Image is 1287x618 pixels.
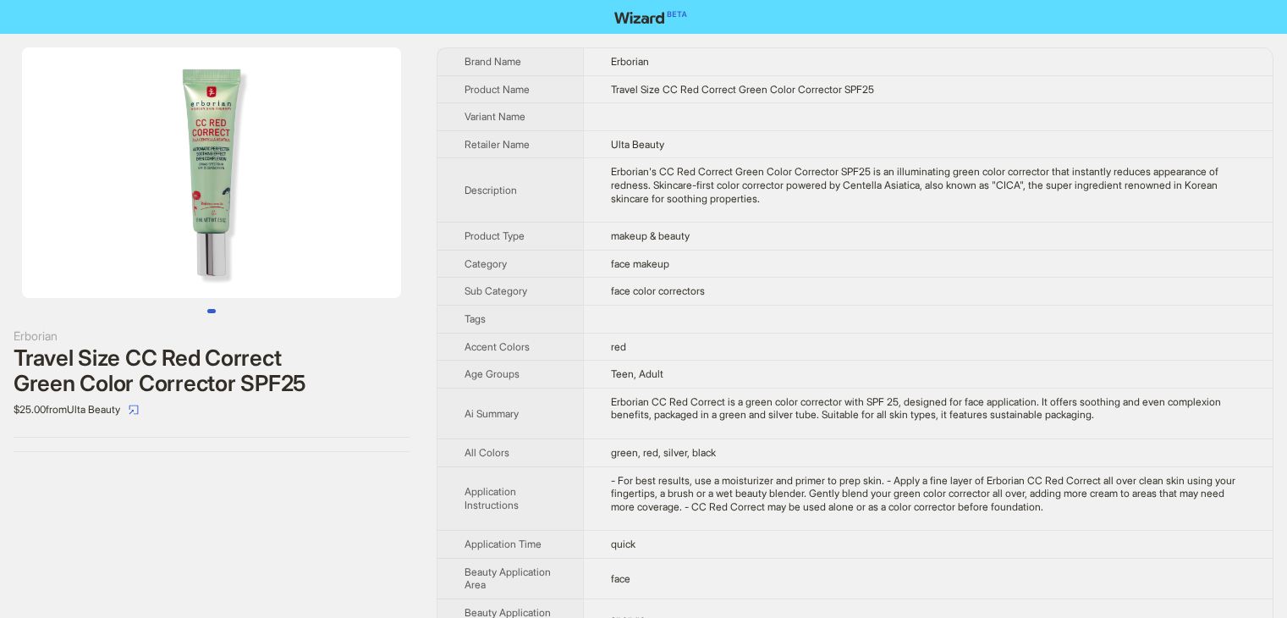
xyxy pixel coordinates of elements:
[611,340,626,353] span: red
[465,367,520,380] span: Age Groups
[465,340,530,353] span: Accent Colors
[611,55,649,68] span: Erborian
[611,395,1246,422] div: Erborian CC Red Correct is a green color corrector with SPF 25, designed for face application. It...
[611,257,669,270] span: face makeup
[129,405,139,415] span: select
[465,257,507,270] span: Category
[611,83,874,96] span: Travel Size CC Red Correct Green Color Corrector SPF25
[465,110,525,123] span: Variant Name
[611,138,664,151] span: Ulta Beauty
[611,446,716,459] span: green, red, silver, black
[465,55,521,68] span: Brand Name
[611,572,630,585] span: face
[611,165,1246,205] div: Erborian's CC Red Correct Green Color Corrector SPF25 is an illuminating green color corrector th...
[611,229,690,242] span: makeup & beauty
[207,309,216,313] button: Go to slide 1
[14,327,410,345] div: Erborian
[465,138,530,151] span: Retailer Name
[465,284,527,297] span: Sub Category
[465,446,509,459] span: All Colors
[465,538,542,550] span: Application Time
[465,566,551,592] span: Beauty Application Area
[14,396,410,423] div: $25.00 from Ulta Beauty
[465,312,486,325] span: Tags
[465,184,517,196] span: Description
[22,47,401,298] img: Travel Size CC Red Correct Green Color Corrector SPF25 image 1
[465,407,519,420] span: Ai Summary
[611,367,663,380] span: Teen, Adult
[465,83,530,96] span: Product Name
[14,345,410,396] div: Travel Size CC Red Correct Green Color Corrector SPF25
[611,474,1246,514] div: - For best results, use a moisturizer and primer to prep skin. - Apply a fine layer of Erborian C...
[465,229,525,242] span: Product Type
[611,284,705,297] span: face color correctors
[465,485,519,511] span: Application Instructions
[611,538,635,550] span: quick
